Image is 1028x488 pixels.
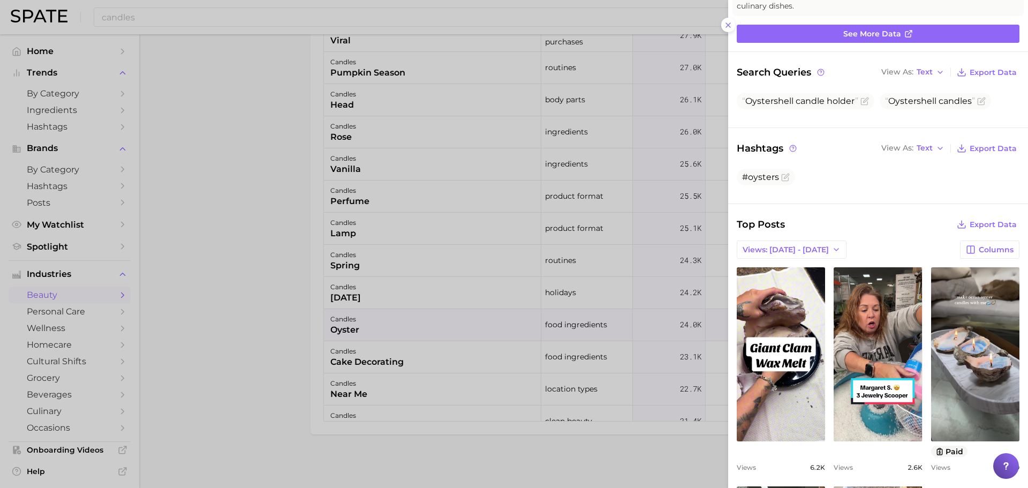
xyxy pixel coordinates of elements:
[970,68,1017,77] span: Export Data
[885,96,975,106] span: shell candles
[743,245,829,254] span: Views: [DATE] - [DATE]
[954,65,1019,80] button: Export Data
[970,220,1017,229] span: Export Data
[881,69,913,75] span: View As
[917,145,933,151] span: Text
[737,25,1019,43] a: See more data
[888,96,917,106] span: Oyster
[860,97,869,106] button: Flag as miscategorized or irrelevant
[781,173,790,182] button: Flag as miscategorized or irrelevant
[737,463,756,471] span: Views
[843,29,901,39] span: See more data
[960,241,1019,259] button: Columns
[879,141,947,155] button: View AsText
[745,96,774,106] span: Oyster
[931,463,950,471] span: Views
[908,463,923,471] span: 2.6k
[737,241,846,259] button: Views: [DATE] - [DATE]
[737,65,826,80] span: Search Queries
[954,141,1019,156] button: Export Data
[977,97,986,106] button: Flag as miscategorized or irrelevant
[742,96,858,106] span: shell candle holder
[737,141,798,156] span: Hashtags
[879,65,947,79] button: View AsText
[834,463,853,471] span: Views
[881,145,913,151] span: View As
[954,217,1019,232] button: Export Data
[931,446,968,457] button: paid
[979,245,1014,254] span: Columns
[742,172,779,182] span: #oysters
[737,217,785,232] span: Top Posts
[970,144,1017,153] span: Export Data
[810,463,825,471] span: 6.2k
[917,69,933,75] span: Text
